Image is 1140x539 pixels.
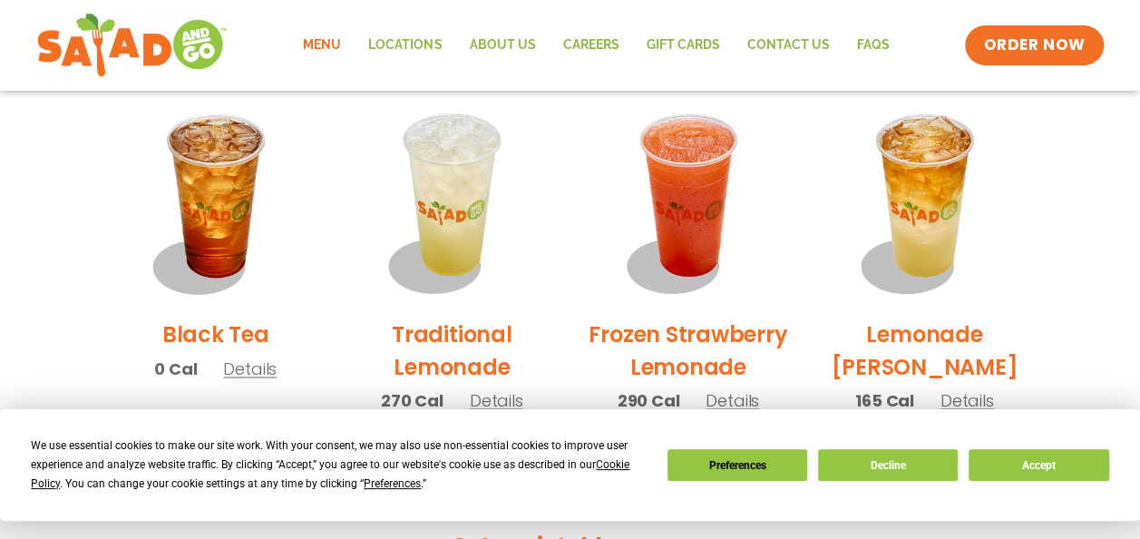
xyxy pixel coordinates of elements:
[347,318,557,382] h2: Traditional Lemonade
[381,387,443,412] span: 270 Cal
[965,25,1103,65] a: ORDER NOW
[112,95,321,305] img: Product photo for Black Tea
[584,318,794,382] h2: Frozen Strawberry Lemonade
[584,95,794,305] img: Product photo for Frozen Strawberry Lemonade
[162,318,269,350] h2: Black Tea
[470,388,523,411] span: Details
[818,449,958,481] button: Decline
[549,24,632,66] a: Careers
[347,95,557,305] img: Product photo for Traditional Lemonade
[983,34,1085,56] span: ORDER NOW
[364,477,421,490] span: Preferences
[843,24,902,66] a: FAQs
[355,24,455,66] a: Locations
[289,24,355,66] a: Menu
[632,24,733,66] a: GIFT CARDS
[618,387,680,412] span: 290 Cal
[820,318,1029,382] h2: Lemonade [PERSON_NAME]
[154,356,197,380] span: 0 Cal
[706,388,759,411] span: Details
[455,24,549,66] a: About Us
[855,387,914,412] span: 165 Cal
[36,9,228,82] img: new-SAG-logo-768×292
[223,357,277,379] span: Details
[940,388,994,411] span: Details
[733,24,843,66] a: Contact Us
[667,449,807,481] button: Preferences
[969,449,1108,481] button: Accept
[31,436,645,494] div: We use essential cookies to make our site work. With your consent, we may also use non-essential ...
[289,24,902,66] nav: Menu
[820,95,1029,305] img: Product photo for Lemonade Arnold Palmer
